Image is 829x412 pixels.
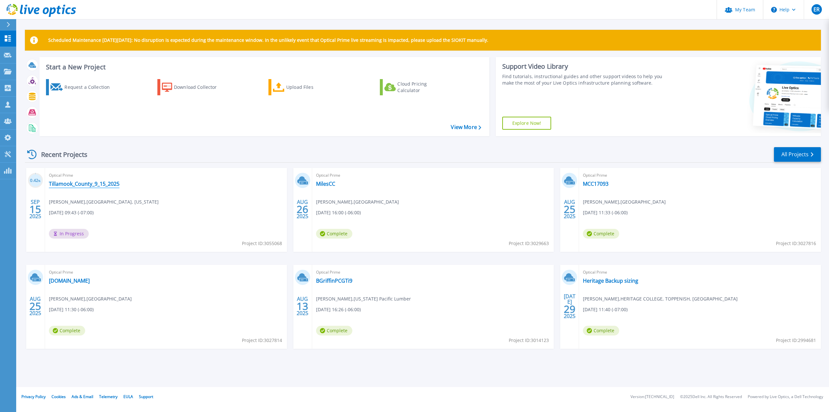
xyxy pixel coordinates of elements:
[583,306,628,313] span: [DATE] 11:40 (-07:00)
[49,269,283,276] span: Optical Prime
[813,7,820,12] span: ER
[776,337,816,344] span: Project ID: 2994681
[451,124,481,130] a: View More
[776,240,816,247] span: Project ID: 3027816
[49,198,159,206] span: [PERSON_NAME] , [GEOGRAPHIC_DATA], [US_STATE]
[774,147,821,162] a: All Projects
[72,394,93,399] a: Ads & Email
[123,394,133,399] a: EULA
[316,181,335,187] a: MilesCC
[630,395,674,399] li: Version: [TECHNICAL_ID]
[21,394,46,399] a: Privacy Policy
[316,306,361,313] span: [DATE] 16:26 (-06:00)
[38,179,40,182] span: %
[509,240,549,247] span: Project ID: 3029663
[286,81,338,94] div: Upload Files
[297,303,308,309] span: 13
[49,326,85,335] span: Complete
[583,229,619,239] span: Complete
[51,394,66,399] a: Cookies
[583,326,619,335] span: Complete
[583,181,608,187] a: MCC17093
[502,117,551,130] a: Explore Now!
[509,337,549,344] span: Project ID: 3014123
[563,197,576,221] div: AUG 2025
[29,294,41,318] div: AUG 2025
[583,295,738,302] span: [PERSON_NAME] , HERITAGE COLLEGE, TOPPENISH, [GEOGRAPHIC_DATA]
[583,277,638,284] a: Heritage Backup sizing
[316,277,352,284] a: BGriffinPCGTi9
[380,79,452,95] a: Cloud Pricing Calculator
[564,206,575,212] span: 25
[316,229,352,239] span: Complete
[49,181,119,187] a: Tillamook_County_9_15_2025
[316,269,550,276] span: Optical Prime
[316,198,399,206] span: [PERSON_NAME] , [GEOGRAPHIC_DATA]
[29,206,41,212] span: 15
[64,81,116,94] div: Request a Collection
[296,197,309,221] div: AUG 2025
[296,294,309,318] div: AUG 2025
[297,206,308,212] span: 26
[25,147,96,162] div: Recent Projects
[583,172,817,179] span: Optical Prime
[564,306,575,312] span: 29
[49,209,94,216] span: [DATE] 09:43 (-07:00)
[29,197,41,221] div: SEP 2025
[28,177,43,184] h3: 0.42
[29,303,41,309] span: 25
[680,395,742,399] li: © 2025 Dell Inc. All Rights Reserved
[563,294,576,318] div: [DATE] 2025
[99,394,118,399] a: Telemetry
[49,295,132,302] span: [PERSON_NAME] , [GEOGRAPHIC_DATA]
[502,62,670,71] div: Support Video Library
[49,229,89,239] span: In Progress
[397,81,449,94] div: Cloud Pricing Calculator
[316,295,411,302] span: [PERSON_NAME] , [US_STATE] Pacific Lumber
[242,337,282,344] span: Project ID: 3027814
[157,79,230,95] a: Download Collector
[46,79,118,95] a: Request a Collection
[49,277,90,284] a: [DOMAIN_NAME]
[583,198,666,206] span: [PERSON_NAME] , [GEOGRAPHIC_DATA]
[46,64,481,71] h3: Start a New Project
[748,395,823,399] li: Powered by Live Optics, a Dell Technology
[583,269,817,276] span: Optical Prime
[583,209,628,216] span: [DATE] 11:33 (-06:00)
[502,73,670,86] div: Find tutorials, instructional guides and other support videos to help you make the most of your L...
[49,172,283,179] span: Optical Prime
[49,306,94,313] span: [DATE] 11:30 (-06:00)
[174,81,226,94] div: Download Collector
[316,326,352,335] span: Complete
[48,38,488,43] p: Scheduled Maintenance [DATE][DATE]: No disruption is expected during the maintenance window. In t...
[139,394,153,399] a: Support
[316,172,550,179] span: Optical Prime
[316,209,361,216] span: [DATE] 16:00 (-06:00)
[268,79,341,95] a: Upload Files
[242,240,282,247] span: Project ID: 3055068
